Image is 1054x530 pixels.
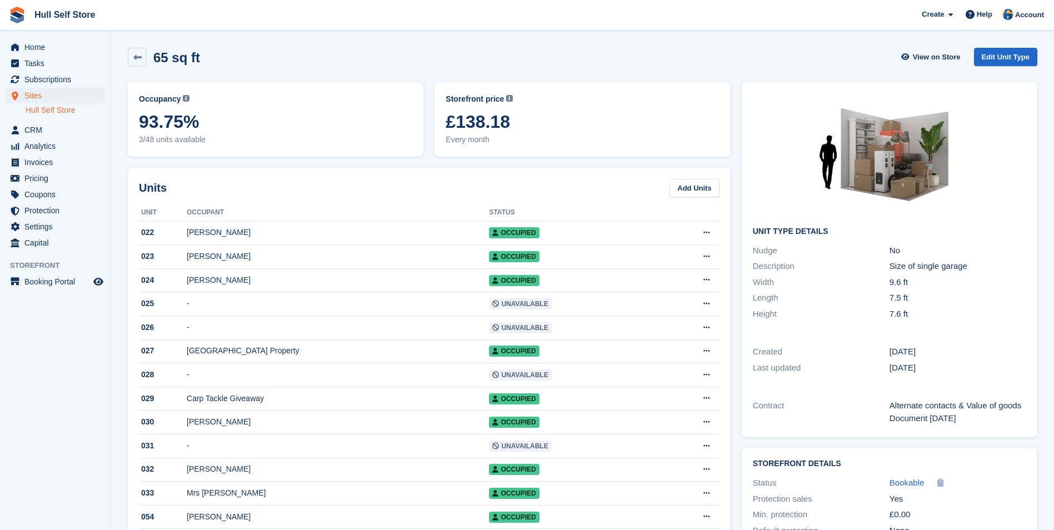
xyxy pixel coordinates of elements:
div: 029 [139,393,187,404]
div: 7.5 ft [890,292,1026,304]
a: Add Units [670,179,719,197]
div: [DATE] [890,346,1026,358]
span: Occupied [489,251,539,262]
span: Occupied [489,512,539,523]
div: Height [753,308,890,321]
a: Bookable [890,477,925,489]
div: [PERSON_NAME] [187,511,489,523]
span: Analytics [24,138,91,154]
a: menu [6,235,105,251]
span: Occupied [489,488,539,499]
span: Occupancy [139,93,181,105]
div: Protection sales [753,493,890,506]
h2: Units [139,179,167,196]
span: Bookable [890,478,925,487]
span: Capital [24,235,91,251]
span: Invoices [24,154,91,170]
a: menu [6,56,105,71]
a: menu [6,138,105,154]
a: menu [6,203,105,218]
span: Occupied [489,227,539,238]
a: menu [6,154,105,170]
img: stora-icon-8386f47178a22dfd0bd8f6a31ec36ba5ce8667c1dd55bd0f319d3a0aa187defe.svg [9,7,26,23]
div: Description [753,260,890,273]
span: Unavailable [489,322,551,333]
span: Subscriptions [24,72,91,87]
span: 3/48 units available [139,134,412,146]
div: Created [753,346,890,358]
a: menu [6,39,105,55]
span: Protection [24,203,91,218]
span: Sites [24,88,91,103]
span: View on Store [913,52,961,63]
a: Hull Self Store [26,105,105,116]
a: View on Store [900,48,965,66]
a: menu [6,219,105,234]
h2: Unit Type details [753,227,1026,236]
span: Storefront [10,260,111,271]
div: 028 [139,369,187,381]
span: CRM [24,122,91,138]
td: - [187,434,489,458]
a: menu [6,88,105,103]
span: Pricing [24,171,91,186]
a: menu [6,72,105,87]
span: Help [977,9,992,20]
span: 93.75% [139,112,412,132]
span: £138.18 [446,112,719,132]
img: 64-sqft-unit.jpg [806,93,973,218]
div: 022 [139,227,187,238]
div: [PERSON_NAME] [187,274,489,286]
div: [PERSON_NAME] [187,463,489,475]
div: Status [753,477,890,489]
div: Mrs [PERSON_NAME] [187,487,489,499]
div: Size of single garage [890,260,1026,273]
span: Occupied [489,275,539,286]
span: Booking Portal [24,274,91,289]
div: 054 [139,511,187,523]
span: Create [922,9,944,20]
th: Occupant [187,204,489,222]
span: Occupied [489,417,539,428]
a: menu [6,122,105,138]
div: No [890,244,1026,257]
a: menu [6,187,105,202]
div: 024 [139,274,187,286]
div: 030 [139,416,187,428]
div: Last updated [753,362,890,374]
img: icon-info-grey-7440780725fd019a000dd9b08b2336e03edf1995a4989e88bcd33f0948082b44.svg [506,95,513,102]
a: menu [6,171,105,186]
img: icon-info-grey-7440780725fd019a000dd9b08b2336e03edf1995a4989e88bcd33f0948082b44.svg [183,95,189,102]
span: Occupied [489,346,539,357]
div: [PERSON_NAME] [187,227,489,238]
div: 026 [139,322,187,333]
span: Occupied [489,464,539,475]
a: Preview store [92,275,105,288]
span: Settings [24,219,91,234]
div: 023 [139,251,187,262]
span: Storefront price [446,93,504,105]
span: Tasks [24,56,91,71]
td: - [187,363,489,387]
div: [GEOGRAPHIC_DATA] Property [187,345,489,357]
td: - [187,316,489,340]
div: Yes [890,493,1026,506]
div: 9.6 ft [890,276,1026,289]
div: 7.6 ft [890,308,1026,321]
span: Unavailable [489,298,551,309]
td: - [187,292,489,316]
div: 025 [139,298,187,309]
div: £0.00 [890,508,1026,521]
div: Carp Tackle Giveaway [187,393,489,404]
div: Length [753,292,890,304]
h2: 65 sq ft [153,50,200,65]
div: Min. protection [753,508,890,521]
span: Home [24,39,91,55]
img: Hull Self Store [1002,9,1013,20]
div: [PERSON_NAME] [187,251,489,262]
th: Unit [139,204,187,222]
span: Account [1015,9,1044,21]
div: Contract [753,399,890,424]
span: Every month [446,134,719,146]
div: 032 [139,463,187,475]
